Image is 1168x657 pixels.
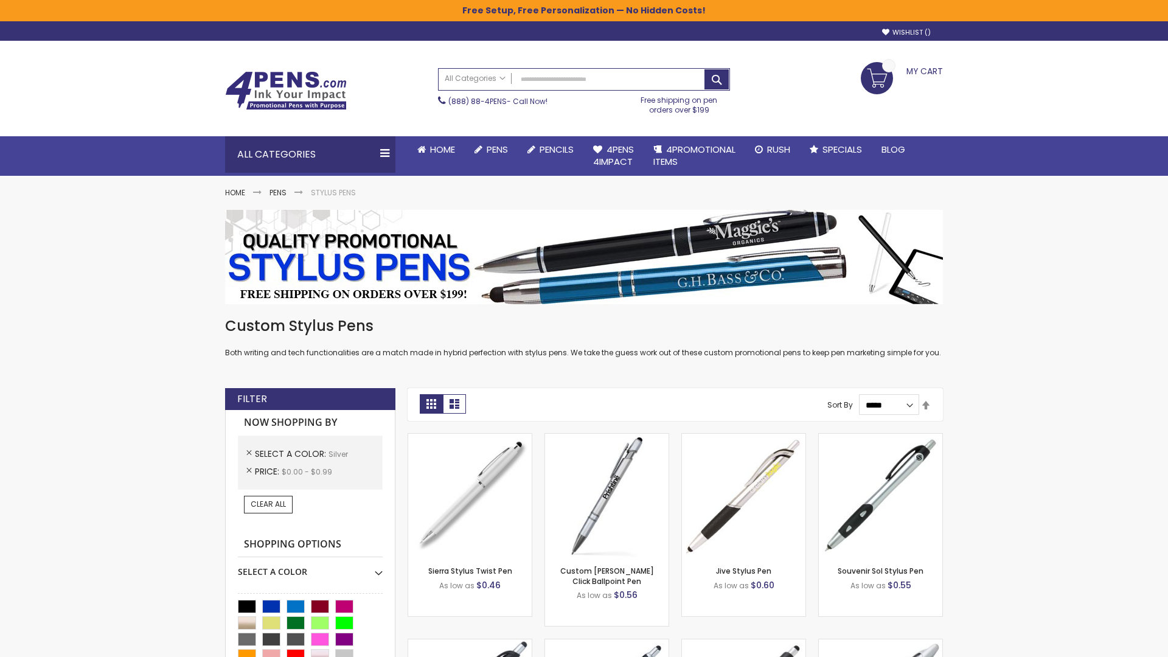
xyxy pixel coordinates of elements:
[244,496,293,513] a: Clear All
[282,467,332,477] span: $0.00 - $0.99
[653,143,735,168] span: 4PROMOTIONAL ITEMS
[255,465,282,478] span: Price
[819,639,942,649] a: Twist Highlighter-Pen Stylus Combo-Silver
[819,434,942,557] img: Souvenir Sol Stylus Pen-Silver
[225,316,943,358] div: Both writing and tech functionalities are a match made in hybrid perfection with stylus pens. We ...
[420,394,443,414] strong: Grid
[545,434,669,557] img: Custom Alex II Click Ballpoint Pen-Silver
[822,143,862,156] span: Specials
[888,579,911,591] span: $0.55
[237,392,267,406] strong: Filter
[644,136,745,176] a: 4PROMOTIONALITEMS
[545,433,669,443] a: Custom Alex II Click Ballpoint Pen-Silver
[614,589,638,601] span: $0.56
[767,143,790,156] span: Rush
[583,136,644,176] a: 4Pens4impact
[881,143,905,156] span: Blog
[518,136,583,163] a: Pencils
[408,433,532,443] a: Stypen-35-Silver
[819,433,942,443] a: Souvenir Sol Stylus Pen-Silver
[745,136,800,163] a: Rush
[800,136,872,163] a: Specials
[311,187,356,198] strong: Stylus Pens
[225,187,245,198] a: Home
[838,566,923,576] a: Souvenir Sol Stylus Pen
[251,499,286,509] span: Clear All
[465,136,518,163] a: Pens
[225,136,395,173] div: All Categories
[408,639,532,649] a: React Stylus Grip Pen-Silver
[716,566,771,576] a: Jive Stylus Pen
[487,143,508,156] span: Pens
[269,187,287,198] a: Pens
[827,400,853,410] label: Sort By
[751,579,774,591] span: $0.60
[714,580,749,591] span: As low as
[439,580,474,591] span: As low as
[225,71,347,110] img: 4Pens Custom Pens and Promotional Products
[545,639,669,649] a: Epiphany Stylus Pens-Silver
[225,316,943,336] h1: Custom Stylus Pens
[882,28,931,37] a: Wishlist
[408,434,532,557] img: Stypen-35-Silver
[682,434,805,557] img: Jive Stylus Pen-Silver
[872,136,915,163] a: Blog
[682,639,805,649] a: Souvenir® Emblem Stylus Pen-Silver
[238,410,383,436] strong: Now Shopping by
[225,210,943,304] img: Stylus Pens
[593,143,634,168] span: 4Pens 4impact
[577,590,612,600] span: As low as
[560,566,654,586] a: Custom [PERSON_NAME] Click Ballpoint Pen
[448,96,547,106] span: - Call Now!
[439,69,512,89] a: All Categories
[850,580,886,591] span: As low as
[476,579,501,591] span: $0.46
[428,566,512,576] a: Sierra Stylus Twist Pen
[328,449,348,459] span: Silver
[445,74,506,83] span: All Categories
[628,91,731,115] div: Free shipping on pen orders over $199
[238,532,383,558] strong: Shopping Options
[540,143,574,156] span: Pencils
[448,96,507,106] a: (888) 88-4PENS
[408,136,465,163] a: Home
[430,143,455,156] span: Home
[682,433,805,443] a: Jive Stylus Pen-Silver
[238,557,383,578] div: Select A Color
[255,448,328,460] span: Select A Color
